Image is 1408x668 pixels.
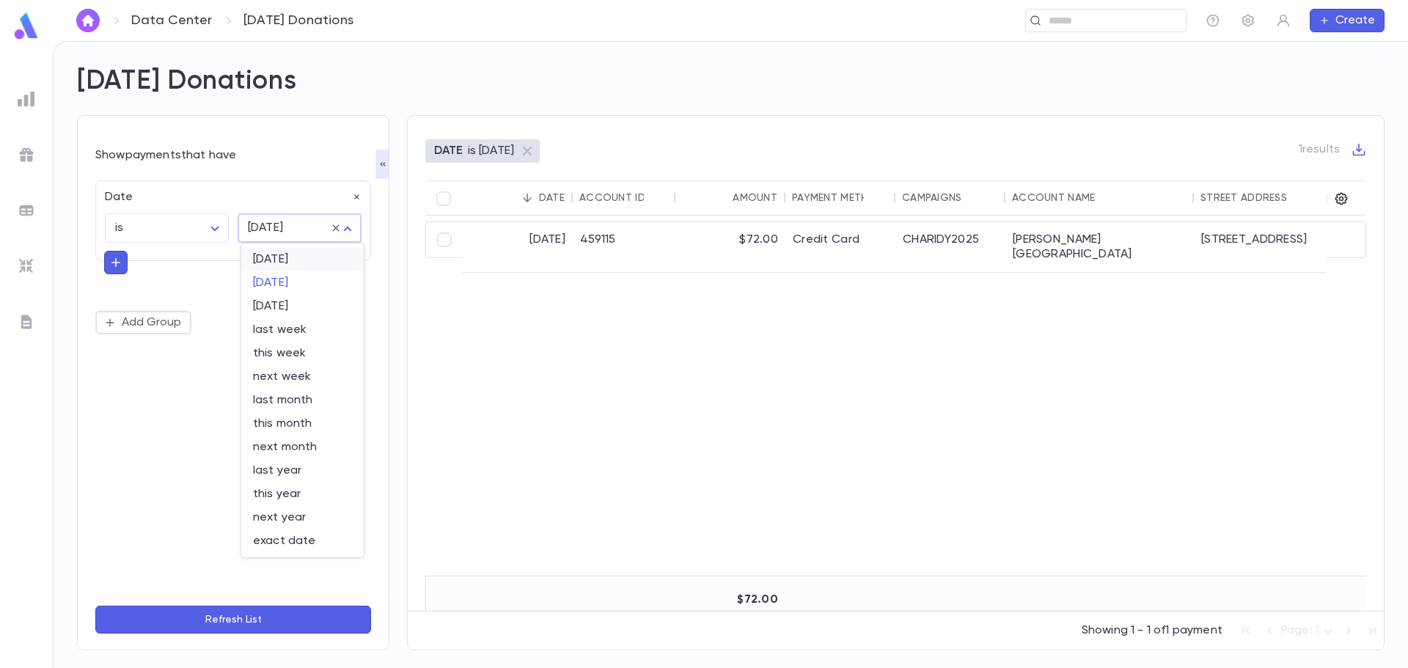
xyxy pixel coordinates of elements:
span: last month [253,393,352,408]
span: next week [253,370,352,384]
span: next year [253,510,352,525]
span: next month [253,440,352,455]
span: last year [253,463,352,478]
span: this week [253,346,352,361]
span: this year [253,487,352,502]
span: [DATE] [253,252,352,267]
span: [DATE] [253,276,352,290]
span: this month [253,416,352,431]
span: [DATE] [253,299,352,314]
span: last week [253,323,352,337]
span: exact date [253,534,352,548]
